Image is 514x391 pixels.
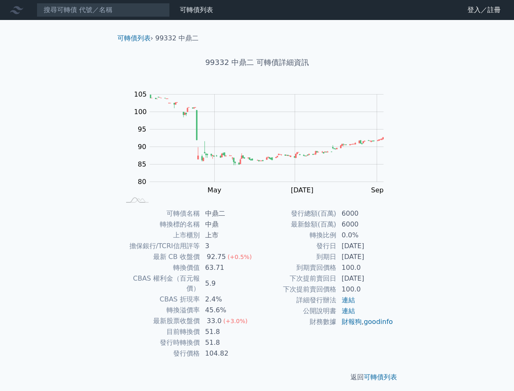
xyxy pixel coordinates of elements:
td: 到期日 [257,252,337,262]
td: 100.0 [337,262,394,273]
td: [DATE] [337,273,394,284]
td: 2.4% [200,294,257,305]
div: 92.75 [205,252,228,262]
td: 公開說明書 [257,306,337,316]
tspan: 85 [138,160,146,168]
td: 中鼎二 [200,208,257,219]
td: 到期賣回價格 [257,262,337,273]
td: 擔保銀行/TCRI信用評等 [121,241,200,252]
td: 63.71 [200,262,257,273]
td: 目前轉換價 [121,326,200,337]
td: 100.0 [337,284,394,295]
td: 下次提前賣回日 [257,273,337,284]
td: 上市 [200,230,257,241]
td: 發行總額(百萬) [257,208,337,219]
span: (+0.5%) [228,254,252,260]
td: , [337,316,394,327]
tspan: 100 [134,108,147,116]
a: 可轉債列表 [180,6,213,14]
td: CBAS 折現率 [121,294,200,305]
td: 上市櫃別 [121,230,200,241]
a: goodinfo [364,318,393,326]
a: 可轉債列表 [364,373,397,381]
a: 連結 [342,307,355,315]
td: 轉換比例 [257,230,337,241]
tspan: Sep [371,186,384,194]
td: 6000 [337,208,394,219]
td: 最新餘額(百萬) [257,219,337,230]
td: 104.82 [200,348,257,359]
a: 財報狗 [342,318,362,326]
td: 最新 CB 收盤價 [121,252,200,262]
td: 發行日 [257,241,337,252]
td: 財務數據 [257,316,337,327]
g: Series [150,95,383,165]
td: [DATE] [337,252,394,262]
tspan: 80 [138,178,146,186]
div: 33.0 [205,316,223,326]
span: (+3.0%) [223,318,247,324]
td: 下次提前賣回價格 [257,284,337,295]
td: 3 [200,241,257,252]
p: 返回 [111,372,404,382]
td: CBAS 權利金（百元報價） [121,273,200,294]
a: 可轉債列表 [117,34,151,42]
li: › [117,33,153,43]
td: 可轉債名稱 [121,208,200,219]
a: 連結 [342,296,355,304]
td: 中鼎 [200,219,257,230]
tspan: [DATE] [291,186,313,194]
td: 最新股票收盤價 [121,316,200,326]
tspan: 90 [138,143,146,151]
tspan: 105 [134,90,147,98]
td: 45.6% [200,305,257,316]
td: 發行價格 [121,348,200,359]
td: 轉換價值 [121,262,200,273]
a: 登入／註冊 [461,3,507,17]
tspan: May [208,186,221,194]
td: 轉換溢價率 [121,305,200,316]
td: 發行時轉換價 [121,337,200,348]
td: 詳細發行辦法 [257,295,337,306]
td: 6000 [337,219,394,230]
td: 51.8 [200,337,257,348]
td: 0.0% [337,230,394,241]
tspan: 95 [138,125,146,133]
h1: 99332 中鼎二 可轉債詳細資訊 [111,57,404,68]
td: 51.8 [200,326,257,337]
td: 5.9 [200,273,257,294]
g: Chart [130,90,396,211]
li: 99332 中鼎二 [155,33,199,43]
td: 轉換標的名稱 [121,219,200,230]
input: 搜尋可轉債 代號／名稱 [37,3,170,17]
td: [DATE] [337,241,394,252]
